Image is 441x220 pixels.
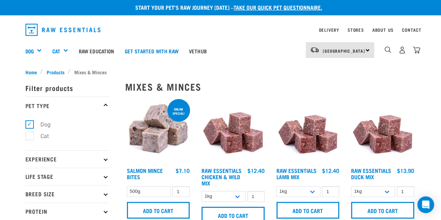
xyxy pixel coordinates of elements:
div: ONLINE SPECIAL! [167,104,190,119]
a: About Us [372,29,393,31]
span: [GEOGRAPHIC_DATA] [323,50,365,52]
p: Breed Size [25,185,109,203]
a: Stores [348,29,364,31]
a: Cat [52,47,60,55]
input: 1 [322,186,339,197]
input: 1 [397,186,414,197]
a: take our quick pet questionnaire. [234,6,322,9]
img: user.png [398,46,406,54]
div: $12.40 [248,167,265,174]
a: Home [25,68,41,76]
p: Experience [25,150,109,168]
a: Contact [402,29,421,31]
input: Add to cart [127,202,190,219]
p: Life Stage [25,168,109,185]
span: Products [47,68,64,76]
label: Dog [29,120,53,129]
a: Raw Essentials Chicken & Wild Mix [202,169,242,184]
label: Cat [29,132,52,141]
input: 1 [247,191,265,202]
nav: breadcrumbs [25,68,416,76]
a: Raw Essentials Duck Mix [351,169,391,178]
img: ?1041 RE Lamb Mix 01 [275,98,341,164]
img: 1141 Salmon Mince 01 [125,98,192,164]
h2: Mixes & Minces [125,81,416,92]
a: Salmon Mince Bites [127,169,163,178]
input: Add to cart [351,202,414,219]
p: Protein [25,203,109,220]
div: $13.90 [397,167,414,174]
div: $12.40 [322,167,339,174]
a: Get started with Raw [120,37,184,65]
a: Dog [25,47,34,55]
span: Home [25,68,37,76]
img: home-icon@2x.png [413,46,420,54]
img: ?1041 RE Lamb Mix 01 [349,98,416,164]
div: $7.10 [176,167,190,174]
img: Pile Of Cubed Chicken Wild Meat Mix [200,98,266,164]
p: Pet Type [25,97,109,114]
img: home-icon-1@2x.png [385,46,391,53]
div: Open Intercom Messenger [417,196,434,213]
a: Delivery [319,29,339,31]
a: Raw Essentials Lamb Mix [276,169,317,178]
img: van-moving.png [310,47,319,53]
nav: dropdown navigation [20,21,421,39]
input: Add to cart [276,202,340,219]
img: Raw Essentials Logo [25,24,101,36]
a: Vethub [184,37,212,65]
a: Products [43,68,68,76]
a: Raw Education [73,37,119,65]
input: 1 [172,186,190,197]
p: Filter products [25,79,109,97]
